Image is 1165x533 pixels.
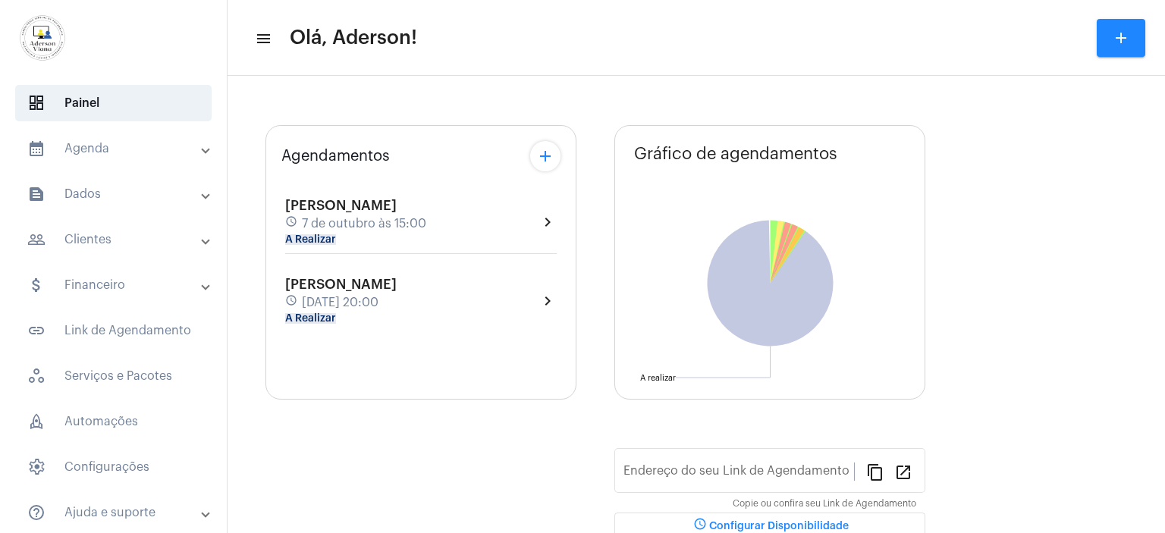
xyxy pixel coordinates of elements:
[27,412,46,431] span: sidenav icon
[255,30,270,48] mat-icon: sidenav icon
[27,185,46,203] mat-icon: sidenav icon
[27,230,46,249] mat-icon: sidenav icon
[623,467,854,481] input: Link
[12,8,73,68] img: d7e3195d-0907-1efa-a796-b593d293ae59.png
[285,234,336,245] mat-chip: A Realizar
[27,185,203,203] mat-panel-title: Dados
[27,503,46,522] mat-icon: sidenav icon
[536,147,554,165] mat-icon: add
[894,462,912,481] mat-icon: open_in_new
[281,148,390,165] span: Agendamentos
[539,292,557,310] mat-icon: chevron_right
[27,230,203,249] mat-panel-title: Clientes
[302,296,378,309] span: [DATE] 20:00
[640,374,676,382] text: A realizar
[285,313,336,324] mat-chip: A Realizar
[285,294,299,311] mat-icon: schedule
[27,94,46,112] span: sidenav icon
[27,458,46,476] span: sidenav icon
[27,503,203,522] mat-panel-title: Ajuda e suporte
[733,499,916,509] mat-hint: Copie ou confira seu Link de Agendamento
[9,130,227,167] mat-expansion-panel-header: sidenav iconAgenda
[9,221,227,258] mat-expansion-panel-header: sidenav iconClientes
[634,145,837,163] span: Gráfico de agendamentos
[15,403,212,440] span: Automações
[27,140,46,158] mat-icon: sidenav icon
[9,494,227,531] mat-expansion-panel-header: sidenav iconAjuda e suporte
[285,199,397,212] span: [PERSON_NAME]
[285,277,397,291] span: [PERSON_NAME]
[27,321,46,340] mat-icon: sidenav icon
[9,176,227,212] mat-expansion-panel-header: sidenav iconDados
[1112,29,1130,47] mat-icon: add
[15,358,212,394] span: Serviços e Pacotes
[539,213,557,231] mat-icon: chevron_right
[9,267,227,303] mat-expansion-panel-header: sidenav iconFinanceiro
[27,276,46,294] mat-icon: sidenav icon
[27,367,46,385] span: sidenav icon
[866,462,884,481] mat-icon: content_copy
[15,85,212,121] span: Painel
[290,26,417,50] span: Olá, Aderson!
[285,215,299,232] mat-icon: schedule
[691,521,849,531] span: Configurar Disponibilidade
[302,217,426,230] span: 7 de outubro às 15:00
[27,140,203,158] mat-panel-title: Agenda
[15,312,212,349] span: Link de Agendamento
[27,276,203,294] mat-panel-title: Financeiro
[15,449,212,485] span: Configurações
